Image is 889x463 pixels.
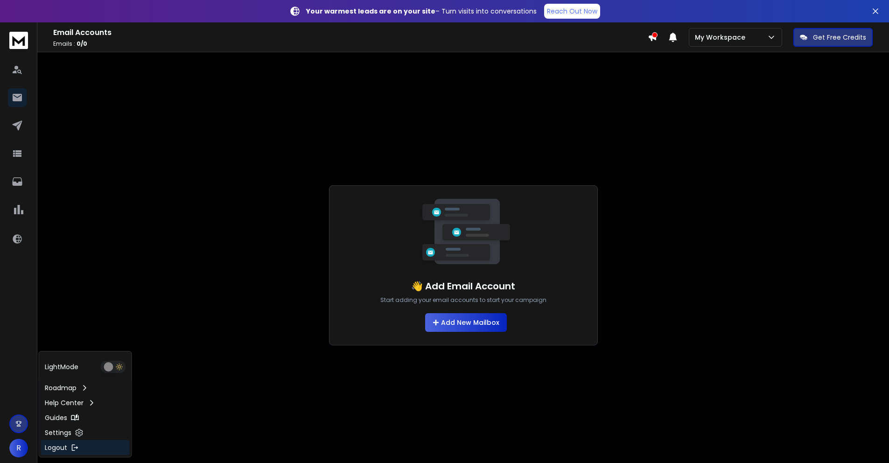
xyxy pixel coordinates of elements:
[45,383,77,393] p: Roadmap
[41,380,130,395] a: Roadmap
[380,296,546,304] p: Start adding your email accounts to start your campaign
[53,40,648,48] p: Emails :
[45,443,67,452] p: Logout
[544,4,600,19] a: Reach Out Now
[425,313,507,332] button: Add New Mailbox
[53,27,648,38] h1: Email Accounts
[45,398,84,407] p: Help Center
[41,410,130,425] a: Guides
[695,33,749,42] p: My Workspace
[793,28,873,47] button: Get Free Credits
[45,428,71,437] p: Settings
[77,40,87,48] span: 0 / 0
[547,7,597,16] p: Reach Out Now
[9,32,28,49] img: logo
[45,362,78,372] p: Light Mode
[306,7,537,16] p: – Turn visits into conversations
[306,7,435,16] strong: Your warmest leads are on your site
[813,33,866,42] p: Get Free Credits
[411,280,515,293] h1: 👋 Add Email Account
[9,439,28,457] button: R
[41,395,130,410] a: Help Center
[41,425,130,440] a: Settings
[45,413,67,422] p: Guides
